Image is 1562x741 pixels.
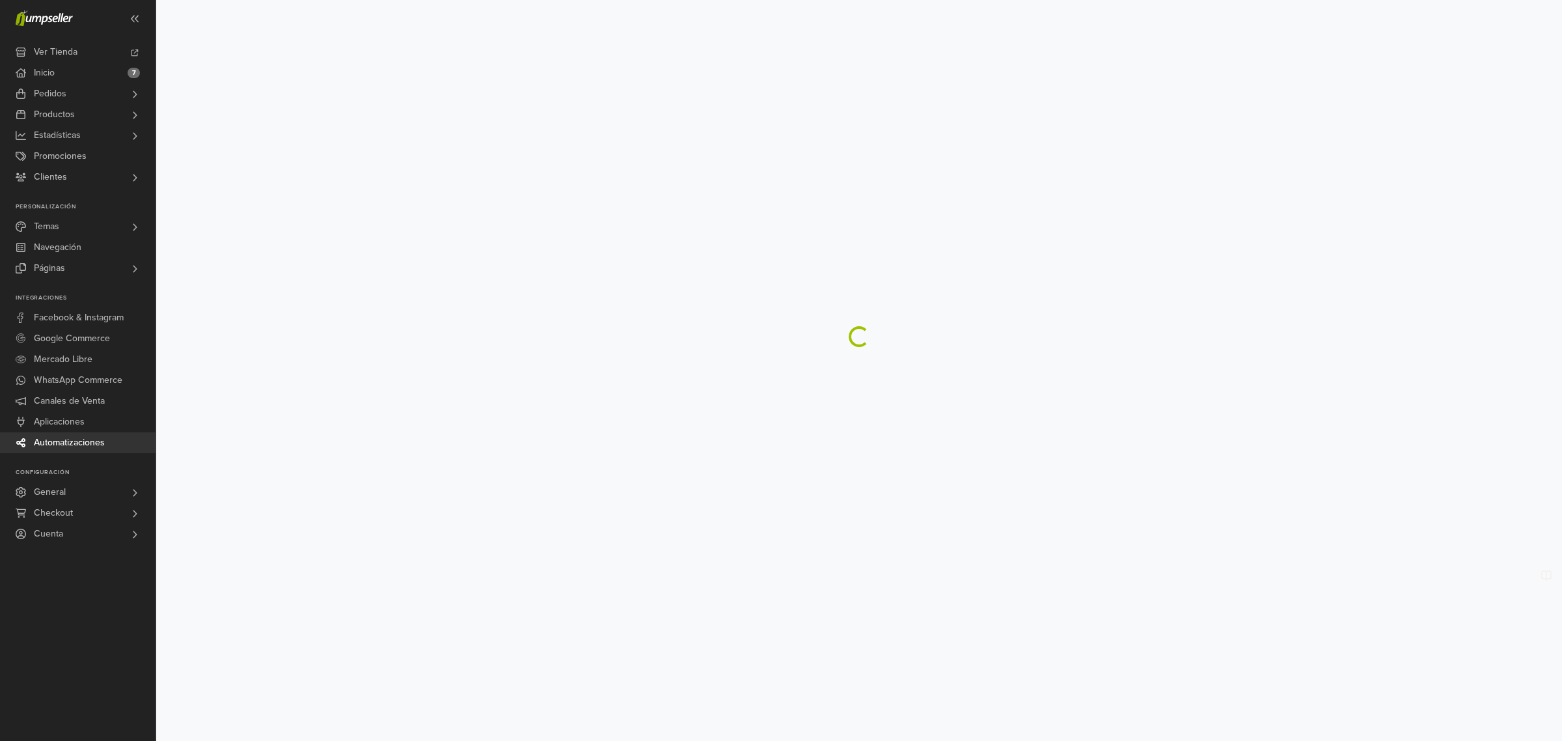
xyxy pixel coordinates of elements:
[34,42,77,63] span: Ver Tienda
[34,167,67,188] span: Clientes
[34,412,85,432] span: Aplicaciones
[34,258,65,279] span: Páginas
[34,482,66,503] span: General
[34,216,59,237] span: Temas
[34,104,75,125] span: Productos
[16,469,156,477] p: Configuración
[34,503,73,524] span: Checkout
[34,391,105,412] span: Canales de Venta
[16,203,156,211] p: Personalización
[34,524,63,544] span: Cuenta
[34,349,92,370] span: Mercado Libre
[34,237,81,258] span: Navegación
[34,328,110,349] span: Google Commerce
[128,68,140,78] span: 7
[34,63,55,83] span: Inicio
[34,125,81,146] span: Estadísticas
[34,83,66,104] span: Pedidos
[34,146,87,167] span: Promociones
[16,294,156,302] p: Integraciones
[34,370,122,391] span: WhatsApp Commerce
[34,307,124,328] span: Facebook & Instagram
[34,432,105,453] span: Automatizaciones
